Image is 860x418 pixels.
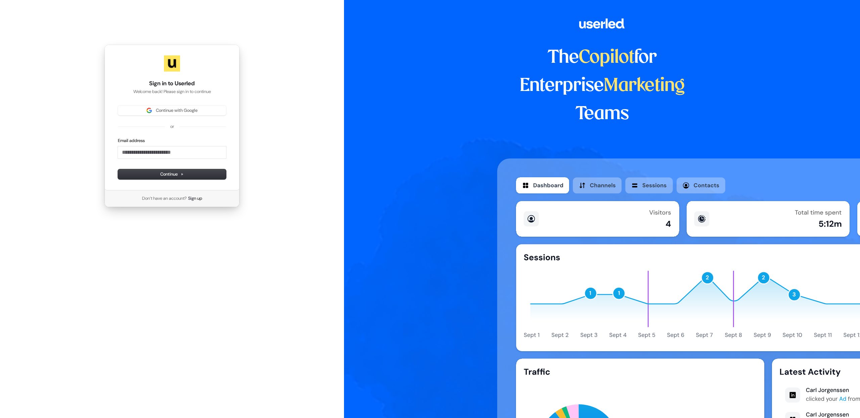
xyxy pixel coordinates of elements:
span: Marketing [604,77,685,95]
span: Don’t have an account? [142,195,187,201]
p: Welcome back! Please sign in to continue [118,89,226,95]
label: Email address [118,138,145,144]
h1: The for Enterprise Teams [497,44,707,128]
span: Continue [160,171,184,177]
p: or [170,124,174,130]
span: Continue with Google [156,107,198,113]
h1: Sign in to Userled [118,80,226,88]
img: Sign in with Google [146,108,152,113]
button: Sign in with GoogleContinue with Google [118,105,226,115]
span: Copilot [579,49,634,66]
a: Sign up [188,195,202,201]
button: Continue [118,169,226,179]
img: Userled [164,55,180,72]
